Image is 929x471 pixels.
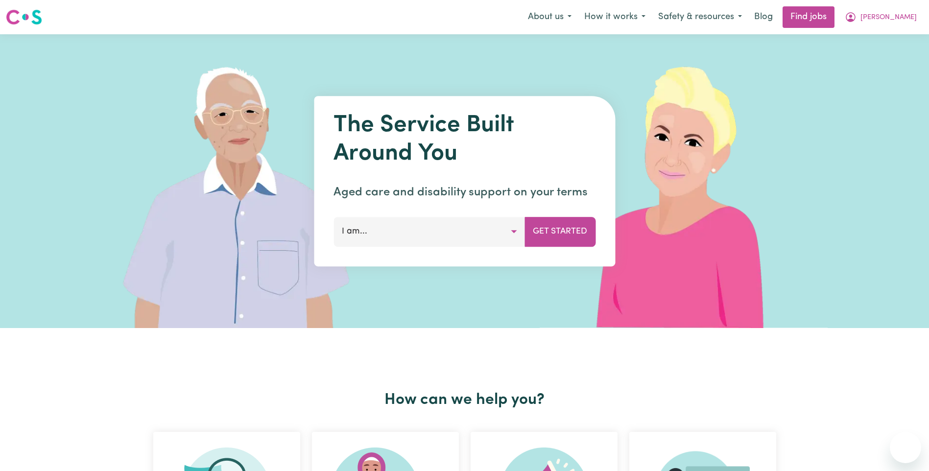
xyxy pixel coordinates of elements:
[333,217,525,246] button: I am...
[838,7,923,27] button: My Account
[333,184,596,201] p: Aged care and disability support on your terms
[890,432,921,463] iframe: Button to launch messaging window
[147,391,782,409] h2: How can we help you?
[333,112,596,168] h1: The Service Built Around You
[6,6,42,28] a: Careseekers logo
[783,6,834,28] a: Find jobs
[524,217,596,246] button: Get Started
[578,7,652,27] button: How it works
[6,8,42,26] img: Careseekers logo
[860,12,917,23] span: [PERSON_NAME]
[522,7,578,27] button: About us
[652,7,748,27] button: Safety & resources
[748,6,779,28] a: Blog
